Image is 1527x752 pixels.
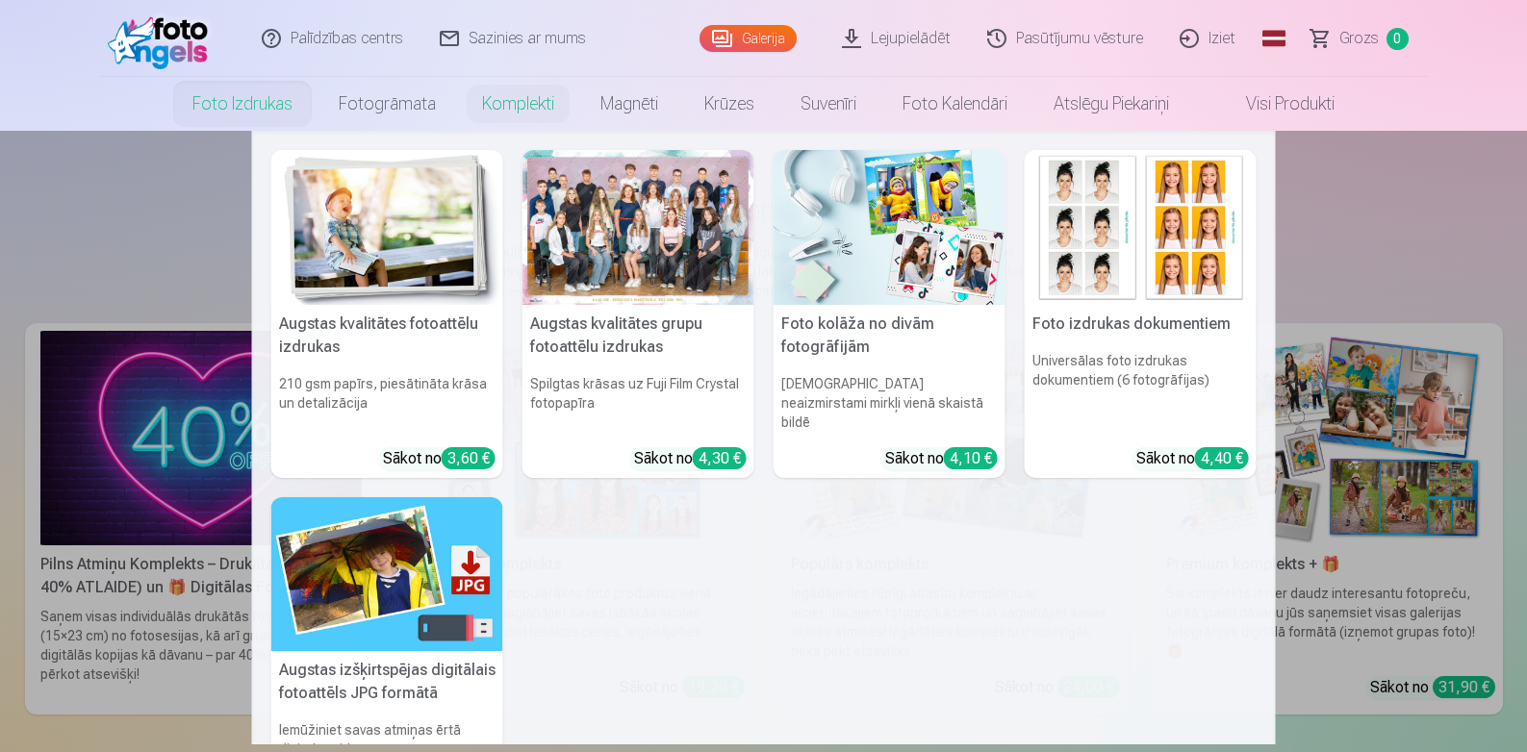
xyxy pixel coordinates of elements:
[1025,305,1257,343] h5: Foto izdrukas dokumentiem
[1195,447,1249,469] div: 4,40 €
[169,77,316,131] a: Foto izdrukas
[774,305,1005,366] h5: Foto kolāža no divām fotogrāfijām
[774,150,1005,478] a: Foto kolāža no divām fotogrāfijāmFoto kolāža no divām fotogrāfijām[DEMOGRAPHIC_DATA] neaizmirstam...
[1031,77,1192,131] a: Atslēgu piekariņi
[1025,150,1257,305] img: Foto izdrukas dokumentiem
[271,366,503,439] h6: 210 gsm papīrs, piesātināta krāsa un detalizācija
[271,497,503,652] img: Augstas izšķirtspējas digitālais fotoattēls JPG formātā
[700,25,797,52] a: Galerija
[108,8,218,69] img: /fa1
[1339,27,1379,50] span: Grozs
[459,77,577,131] a: Komplekti
[634,447,747,470] div: Sākot no
[383,447,496,470] div: Sākot no
[577,77,681,131] a: Magnēti
[885,447,998,470] div: Sākot no
[316,77,459,131] a: Fotogrāmata
[522,305,754,366] h5: Augstas kvalitātes grupu fotoattēlu izdrukas
[777,77,879,131] a: Suvenīri
[681,77,777,131] a: Krūzes
[774,150,1005,305] img: Foto kolāža no divām fotogrāfijām
[944,447,998,469] div: 4,10 €
[1387,28,1409,50] span: 0
[693,447,747,469] div: 4,30 €
[879,77,1031,131] a: Foto kalendāri
[271,305,503,366] h5: Augstas kvalitātes fotoattēlu izdrukas
[442,447,496,469] div: 3,60 €
[271,150,503,478] a: Augstas kvalitātes fotoattēlu izdrukasAugstas kvalitātes fotoattēlu izdrukas210 gsm papīrs, piesā...
[1025,343,1257,439] h6: Universālas foto izdrukas dokumentiem (6 fotogrāfijas)
[1136,447,1249,470] div: Sākot no
[271,150,503,305] img: Augstas kvalitātes fotoattēlu izdrukas
[1192,77,1358,131] a: Visi produkti
[1025,150,1257,478] a: Foto izdrukas dokumentiemFoto izdrukas dokumentiemUniversālas foto izdrukas dokumentiem (6 fotogr...
[522,150,754,478] a: Augstas kvalitātes grupu fotoattēlu izdrukasSpilgtas krāsas uz Fuji Film Crystal fotopapīraSākot ...
[522,366,754,439] h6: Spilgtas krāsas uz Fuji Film Crystal fotopapīra
[774,366,1005,439] h6: [DEMOGRAPHIC_DATA] neaizmirstami mirkļi vienā skaistā bildē
[271,651,503,713] h5: Augstas izšķirtspējas digitālais fotoattēls JPG formātā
